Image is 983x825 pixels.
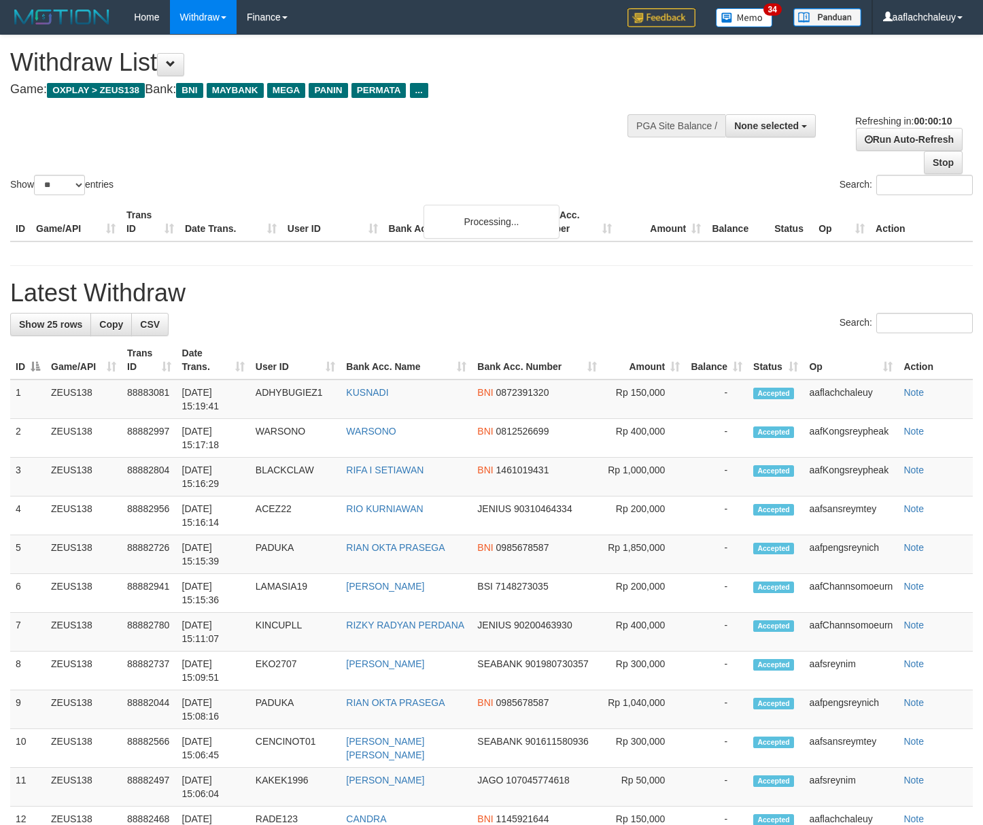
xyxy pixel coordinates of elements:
[10,535,46,574] td: 5
[10,458,46,496] td: 3
[351,83,407,98] span: PERMATA
[477,503,511,514] span: JENIUS
[472,341,602,380] th: Bank Acc. Number: activate to sort column ascending
[753,698,794,709] span: Accepted
[250,341,341,380] th: User ID: activate to sort column ascending
[177,768,250,807] td: [DATE] 15:06:04
[177,458,250,496] td: [DATE] 15:16:29
[177,535,250,574] td: [DATE] 15:15:39
[90,313,132,336] a: Copy
[685,768,748,807] td: -
[903,658,924,669] a: Note
[477,813,493,824] span: BNI
[716,8,773,27] img: Button%20Memo.svg
[250,574,341,613] td: LAMASIA19
[602,380,685,419] td: Rp 150,000
[250,419,341,458] td: WARSONO
[804,690,898,729] td: aafpengsreynich
[477,387,493,398] span: BNI
[10,496,46,535] td: 4
[813,203,870,241] th: Op
[250,729,341,768] td: CENCINOT01
[753,775,794,787] span: Accepted
[627,114,725,137] div: PGA Site Balance /
[121,203,179,241] th: Trans ID
[410,83,428,98] span: ...
[528,203,617,241] th: Bank Acc. Number
[346,658,424,669] a: [PERSON_NAME]
[122,613,177,652] td: 88882780
[903,581,924,592] a: Note
[496,465,549,475] span: Copy 1461019431 to clipboard
[383,203,529,241] th: Bank Acc. Name
[99,319,123,330] span: Copy
[856,128,963,151] a: Run Auto-Refresh
[602,574,685,613] td: Rp 200,000
[903,736,924,747] a: Note
[903,775,924,786] a: Note
[179,203,282,241] th: Date Trans.
[496,426,549,437] span: Copy 0812526699 to clipboard
[685,341,748,380] th: Balance: activate to sort column ascending
[753,620,794,632] span: Accepted
[685,729,748,768] td: -
[46,535,122,574] td: ZEUS138
[876,313,973,333] input: Search:
[10,768,46,807] td: 11
[122,380,177,419] td: 88883081
[753,543,794,554] span: Accepted
[685,535,748,574] td: -
[10,83,642,97] h4: Game: Bank:
[177,729,250,768] td: [DATE] 15:06:45
[250,768,341,807] td: KAKEK1996
[753,388,794,399] span: Accepted
[34,175,85,195] select: Showentries
[602,341,685,380] th: Amount: activate to sort column ascending
[769,203,813,241] th: Status
[177,652,250,690] td: [DATE] 15:09:51
[734,120,799,131] span: None selected
[793,8,861,27] img: panduan.png
[804,419,898,458] td: aafKongsreypheak
[602,729,685,768] td: Rp 300,000
[346,697,445,708] a: RIAN OKTA PRASEGA
[10,203,31,241] th: ID
[496,813,549,824] span: Copy 1145921644 to clipboard
[47,83,145,98] span: OXPLAY > ZEUS138
[140,319,160,330] span: CSV
[122,729,177,768] td: 88882566
[685,652,748,690] td: -
[122,341,177,380] th: Trans ID: activate to sort column ascending
[46,458,122,496] td: ZEUS138
[706,203,769,241] th: Balance
[753,504,794,516] span: Accepted
[804,535,898,574] td: aafpengsreynich
[122,652,177,690] td: 88882737
[506,775,569,786] span: Copy 107045774618 to clipboard
[903,697,924,708] a: Note
[10,574,46,613] td: 6
[346,775,424,786] a: [PERSON_NAME]
[177,419,250,458] td: [DATE] 15:17:18
[804,768,898,807] td: aafsreynim
[177,380,250,419] td: [DATE] 15:19:41
[176,83,203,98] span: BNI
[346,542,445,553] a: RIAN OKTA PRASEGA
[903,620,924,630] a: Note
[177,496,250,535] td: [DATE] 15:16:14
[346,426,396,437] a: WARSONO
[602,690,685,729] td: Rp 1,040,000
[346,465,424,475] a: RIFA I SETIAWAN
[177,690,250,729] td: [DATE] 15:08:16
[250,652,341,690] td: EKO2707
[477,736,522,747] span: SEABANK
[602,613,685,652] td: Rp 400,000
[602,458,685,496] td: Rp 1,000,000
[840,313,973,333] label: Search:
[804,496,898,535] td: aafsansreymtey
[341,341,472,380] th: Bank Acc. Name: activate to sort column ascending
[346,620,464,630] a: RIZKY RADYAN PERDANA
[46,574,122,613] td: ZEUS138
[617,203,706,241] th: Amount
[31,203,121,241] th: Game/API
